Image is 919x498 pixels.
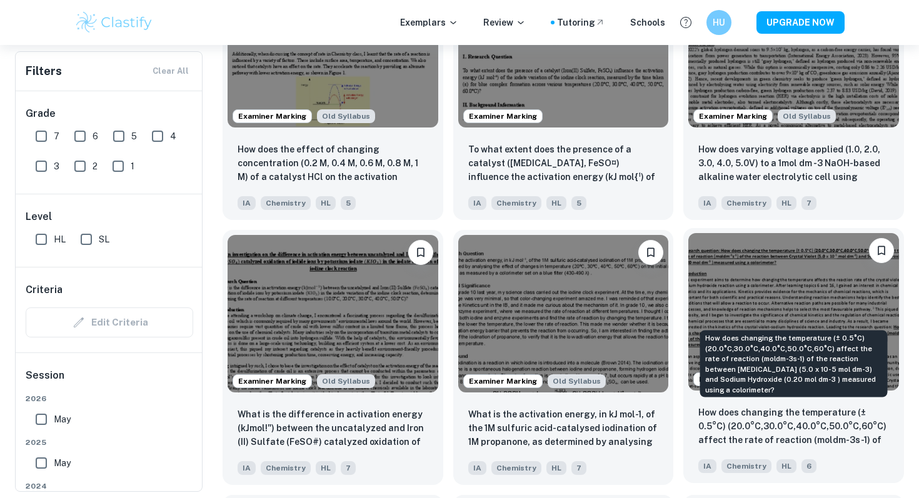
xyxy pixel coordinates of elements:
[93,159,98,173] span: 2
[548,374,606,388] div: Starting from the May 2025 session, the Chemistry IA requirements have changed. It's OK to refer ...
[698,196,716,210] span: IA
[261,461,311,475] span: Chemistry
[341,196,356,210] span: 5
[26,437,193,448] span: 2025
[316,196,336,210] span: HL
[683,230,904,485] a: Examiner MarkingStarting from the May 2025 session, the Chemistry IA requirements have changed. I...
[238,196,256,210] span: IA
[468,196,486,210] span: IA
[675,12,696,33] button: Help and Feedback
[557,16,605,29] a: Tutoring
[721,196,771,210] span: Chemistry
[261,196,311,210] span: Chemistry
[468,142,659,185] p: To what extent does the presence of a catalyst (Iron(II) Sulfate, FeSO¤) influence the activation...
[26,62,62,80] h6: Filters
[491,461,541,475] span: Chemistry
[630,16,665,29] a: Schools
[317,109,375,123] span: Old Syllabus
[483,16,526,29] p: Review
[238,461,256,475] span: IA
[223,230,443,485] a: Examiner MarkingStarting from the May 2025 session, the Chemistry IA requirements have changed. I...
[778,109,836,123] span: Old Syllabus
[170,129,176,143] span: 4
[54,129,59,143] span: 7
[317,374,375,388] span: Old Syllabus
[26,368,193,393] h6: Session
[54,456,71,470] span: May
[801,459,816,473] span: 6
[316,461,336,475] span: HL
[712,16,726,29] h6: HU
[54,159,59,173] span: 3
[228,235,438,392] img: Chemistry IA example thumbnail: What is the difference in activation ene
[571,461,586,475] span: 7
[548,374,606,388] span: Old Syllabus
[776,196,796,210] span: HL
[756,11,845,34] button: UPGRADE NOW
[400,16,458,29] p: Exemplars
[453,230,674,485] a: Examiner MarkingStarting from the May 2025 session, the Chemistry IA requirements have changed. I...
[491,196,541,210] span: Chemistry
[317,374,375,388] div: Starting from the May 2025 session, the Chemistry IA requirements have changed. It's OK to refer ...
[26,106,193,121] h6: Grade
[74,10,154,35] img: Clastify logo
[93,129,98,143] span: 6
[694,374,772,385] span: Examiner Marking
[468,407,659,450] p: What is the activation energy, in kJ mol-1, of the 1M sulfuric acid-catalysed iodination of 1M pr...
[464,376,542,387] span: Examiner Marking
[54,412,71,426] span: May
[694,111,772,122] span: Examiner Marking
[778,109,836,123] div: Starting from the May 2025 session, the Chemistry IA requirements have changed. It's OK to refer ...
[238,407,428,450] p: What is the difference in activation energy (kJmol!") between the uncatalyzed and Iron (II) Sulfa...
[464,111,542,122] span: Examiner Marking
[468,461,486,475] span: IA
[26,393,193,404] span: 2026
[238,142,428,185] p: How does the effect of changing concentration (0.2 M, 0.4 M, 0.6 M, 0.8 M, 1 M) of a catalyst HCl...
[698,459,716,473] span: IA
[233,111,311,122] span: Examiner Marking
[26,481,193,492] span: 2024
[801,196,816,210] span: 7
[571,196,586,210] span: 5
[54,232,66,246] span: HL
[26,307,193,337] div: Criteria filters are unavailable when searching by topic
[341,461,356,475] span: 7
[233,376,311,387] span: Examiner Marking
[99,232,109,246] span: SL
[698,406,889,448] p: How does changing the temperature (± 0.5°C) (20.0°C,30.0°C,40.0°C,50.0°C,60°C) affect the rate of...
[458,235,669,392] img: Chemistry IA example thumbnail: What is the activation energy, in kJ mol
[688,233,899,391] img: Chemistry IA example thumbnail: How does changing the temperature (± 0.5
[638,240,663,265] button: Bookmark
[721,459,771,473] span: Chemistry
[26,209,193,224] h6: Level
[700,331,888,397] div: How does changing the temperature (± 0.5°C) (20.0°C,30.0°C,40.0°C,50.0°C,60°C) affect the rate of...
[706,10,731,35] button: HU
[869,238,894,263] button: Bookmark
[131,129,137,143] span: 5
[546,196,566,210] span: HL
[776,459,796,473] span: HL
[317,109,375,123] div: Starting from the May 2025 session, the Chemistry IA requirements have changed. It's OK to refer ...
[131,159,134,173] span: 1
[698,142,889,185] p: How does varying voltage applied (1.0, 2.0, 3.0, 4.0, 5.0V) to a 1mol dm -3 NaOH-based alkaline w...
[26,282,63,297] h6: Criteria
[546,461,566,475] span: HL
[408,240,433,265] button: Bookmark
